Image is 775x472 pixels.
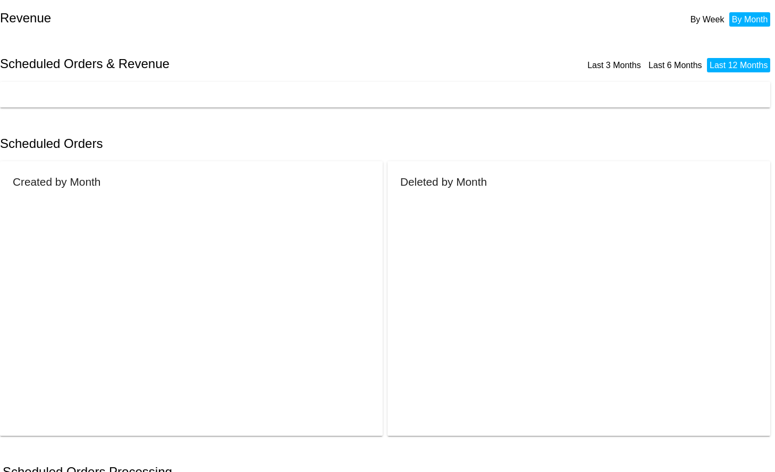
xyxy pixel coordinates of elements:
a: Last 3 Months [587,61,641,70]
a: Last 12 Months [710,61,768,70]
a: Last 6 Months [648,61,702,70]
li: By Week [688,12,727,27]
h2: Deleted by Month [400,176,487,188]
h2: Created by Month [13,176,100,188]
li: By Month [729,12,771,27]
